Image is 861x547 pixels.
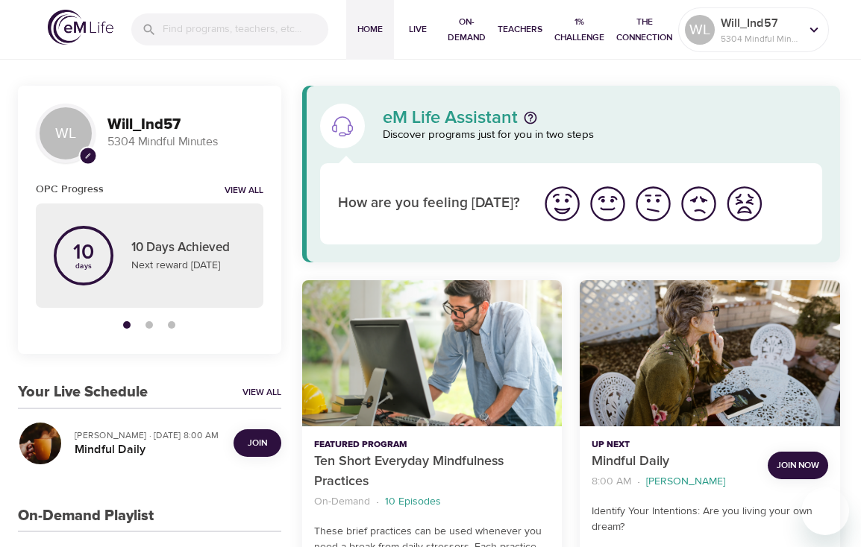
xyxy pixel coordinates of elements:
span: Join Now [777,458,819,473]
h3: On-Demand Playlist [18,508,154,525]
p: [PERSON_NAME] [646,474,725,490]
p: 5304 Mindful Minutes [107,133,263,151]
p: Identify Your Intentions: Are you living your own dream? [592,504,828,535]
img: bad [678,183,719,224]
p: Mindful Daily [592,452,756,472]
span: The Connection [616,14,672,45]
img: eM Life Assistant [331,114,354,138]
button: Mindful Daily [580,280,840,426]
span: Join [248,435,267,451]
p: On-Demand [314,494,370,510]
span: On-Demand [448,14,486,45]
p: 10 Days Achieved [131,238,245,258]
button: Join [234,429,281,457]
img: logo [48,10,113,45]
span: Live [400,22,436,37]
img: good [587,183,628,224]
button: Join Now [768,452,828,479]
button: I'm feeling great [539,181,585,227]
p: Next reward [DATE] [131,258,245,273]
a: View All [242,386,281,399]
button: I'm feeling ok [630,181,676,227]
span: Home [352,22,388,37]
nav: breadcrumb [592,472,756,492]
img: great [542,183,583,224]
button: I'm feeling good [585,181,630,227]
p: 10 Episodes [385,494,441,510]
h3: Will_Ind57 [107,116,263,133]
p: 8:00 AM [592,474,631,490]
p: eM Life Assistant [383,109,518,127]
img: ok [633,183,674,224]
p: How are you feeling [DATE]? [338,193,522,215]
p: days [73,263,94,269]
h3: Your Live Schedule [18,384,148,401]
input: Find programs, teachers, etc... [163,13,328,45]
p: [PERSON_NAME] · [DATE] 8:00 AM [75,429,222,442]
a: View all notifications [225,185,263,197]
span: Teachers [498,22,542,37]
button: Ten Short Everyday Mindfulness Practices [302,280,563,426]
p: Ten Short Everyday Mindfulness Practices [314,452,551,492]
li: · [637,472,640,492]
div: WL [36,104,96,163]
nav: breadcrumb [314,492,551,512]
p: Featured Program [314,438,551,452]
h6: OPC Progress [36,181,104,197]
button: I'm feeling worst [721,181,767,227]
iframe: Button to launch messaging window [801,487,849,535]
p: Discover programs just for you in two steps [383,127,822,144]
span: 1% Challenge [554,14,604,45]
p: Will_Ind57 [721,14,800,32]
img: worst [724,183,765,224]
li: · [376,492,379,512]
div: WL [685,15,715,45]
p: 10 [73,242,94,263]
p: 5304 Mindful Minutes [721,32,800,45]
button: I'm feeling bad [676,181,721,227]
p: Up Next [592,438,756,452]
h5: Mindful Daily [75,442,222,458]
